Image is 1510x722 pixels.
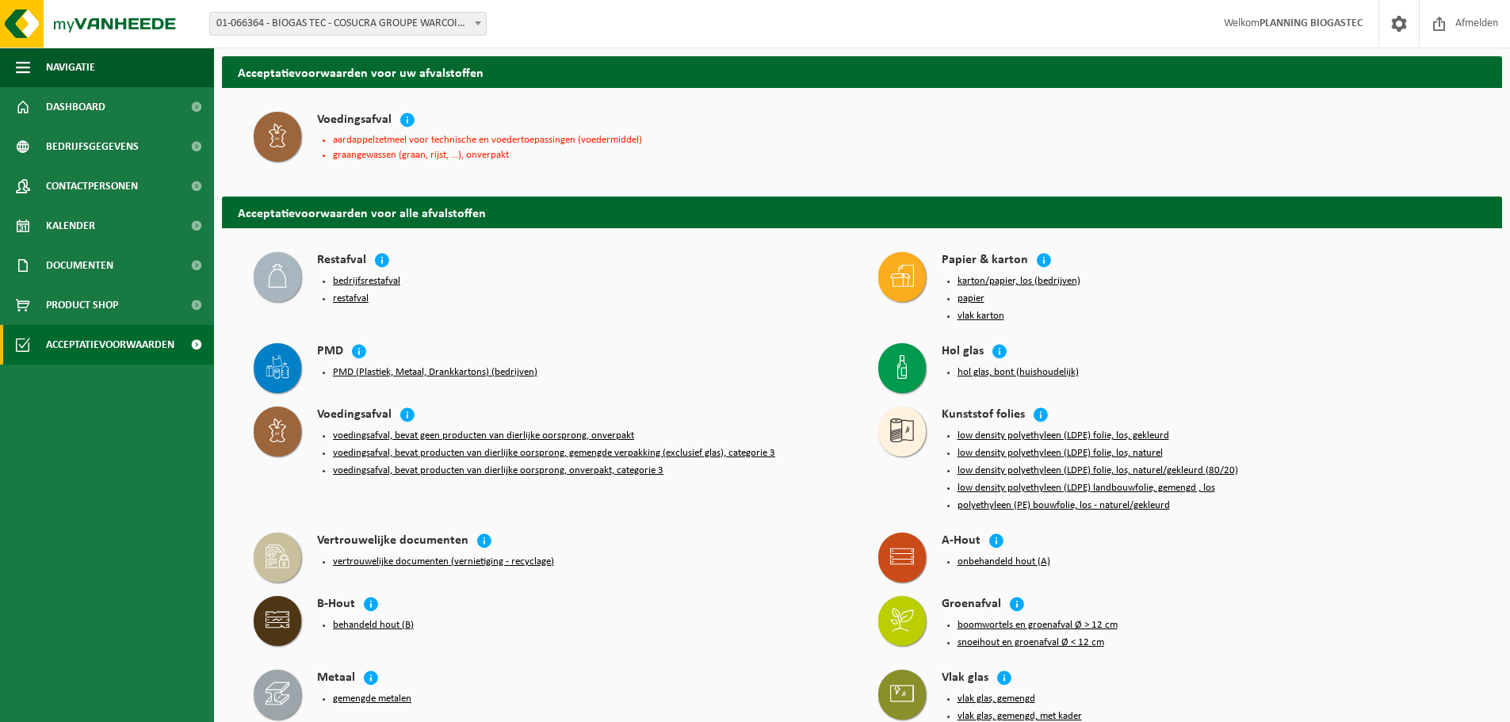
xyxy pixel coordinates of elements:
h4: Voedingsafval [317,407,392,425]
span: Bedrijfsgegevens [46,127,139,166]
h4: Voedingsafval [317,112,392,130]
button: restafval [333,292,369,305]
button: voedingsafval, bevat producten van dierlijke oorsprong, onverpakt, categorie 3 [333,464,663,477]
h4: Hol glas [942,343,984,361]
h2: Acceptatievoorwaarden voor alle afvalstoffen [222,197,1502,227]
h4: Groenafval [942,596,1001,614]
button: onbehandeld hout (A) [958,556,1050,568]
span: Navigatie [46,48,95,87]
span: Dashboard [46,87,105,127]
span: 01-066364 - BIOGAS TEC - COSUCRA GROUPE WARCOING - WARCOING [209,12,487,36]
h4: Metaal [317,670,355,688]
button: PMD (Plastiek, Metaal, Drankkartons) (bedrijven) [333,366,537,379]
button: behandeld hout (B) [333,619,414,632]
button: hol glas, bont (huishoudelijk) [958,366,1079,379]
h4: A-Hout [942,533,981,551]
h4: B-Hout [317,596,355,614]
h4: Papier & karton [942,252,1028,270]
button: boomwortels en groenafval Ø > 12 cm [958,619,1118,632]
button: gemengde metalen [333,693,411,705]
h4: Vertrouwelijke documenten [317,533,468,551]
span: Kalender [46,206,95,246]
button: karton/papier, los (bedrijven) [958,275,1080,288]
h4: Restafval [317,252,366,270]
h4: Kunststof folies [942,407,1025,425]
button: vlak karton [958,310,1004,323]
li: aardappelzetmeel voor technische en voedertoepassingen (voedermiddel) [333,135,847,145]
h2: Acceptatievoorwaarden voor uw afvalstoffen [222,56,1502,87]
h4: Vlak glas [942,670,988,688]
span: Contactpersonen [46,166,138,206]
span: Acceptatievoorwaarden [46,325,174,365]
button: vertrouwelijke documenten (vernietiging - recyclage) [333,556,554,568]
h4: PMD [317,343,343,361]
button: voedingsafval, bevat producten van dierlijke oorsprong, gemengde verpakking (exclusief glas), cat... [333,447,775,460]
strong: PLANNING BIOGASTEC [1260,17,1363,29]
button: low density polyethyleen (LDPE) folie, los, naturel/gekleurd (80/20) [958,464,1238,477]
span: Product Shop [46,285,118,325]
button: polyethyleen (PE) bouwfolie, los - naturel/gekleurd [958,499,1170,512]
button: papier [958,292,984,305]
button: low density polyethyleen (LDPE) landbouwfolie, gemengd , los [958,482,1215,495]
li: graangewassen (graan, rijst, ...), onverpakt [333,150,847,160]
button: bedrijfsrestafval [333,275,400,288]
span: 01-066364 - BIOGAS TEC - COSUCRA GROUPE WARCOING - WARCOING [210,13,486,35]
span: Documenten [46,246,113,285]
button: snoeihout en groenafval Ø < 12 cm [958,636,1104,649]
button: low density polyethyleen (LDPE) folie, los, naturel [958,447,1163,460]
button: low density polyethyleen (LDPE) folie, los, gekleurd [958,430,1169,442]
button: vlak glas, gemengd [958,693,1035,705]
button: voedingsafval, bevat geen producten van dierlijke oorsprong, onverpakt [333,430,634,442]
